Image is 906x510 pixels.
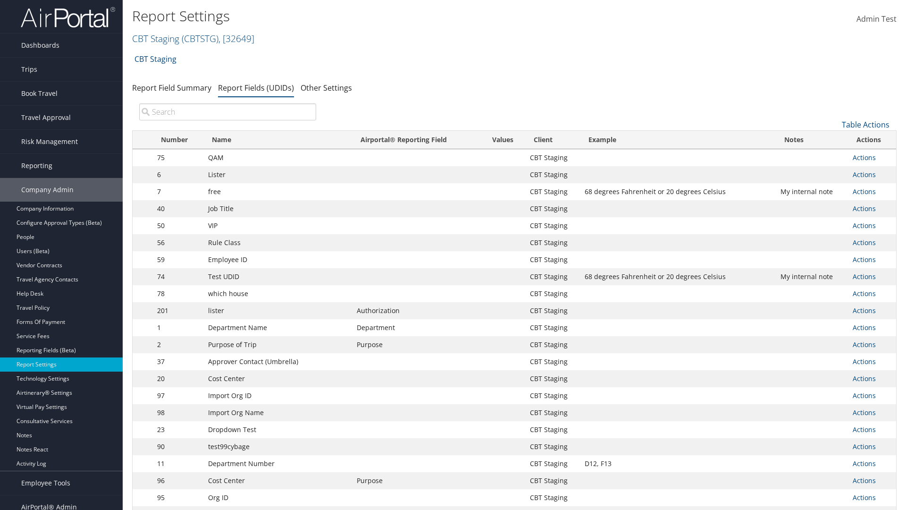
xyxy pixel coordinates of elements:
[203,455,352,472] td: Department Number
[203,131,352,149] th: Name
[352,472,480,489] td: Purpose
[352,131,480,149] th: Airportal&reg; Reporting Field
[853,374,876,383] a: Actions
[152,319,203,336] td: 1
[203,285,352,302] td: which house
[525,217,580,234] td: CBT Staging
[203,200,352,217] td: Job Title
[203,438,352,455] td: test99cybage
[525,285,580,302] td: CBT Staging
[203,217,352,234] td: VIP
[182,32,218,45] span: ( CBTSTG )
[134,50,176,68] a: CBT Staging
[152,217,203,234] td: 50
[580,268,776,285] td: 68 degrees Fahrenheit or 20 degrees Celsius
[203,302,352,319] td: lister
[525,166,580,183] td: CBT Staging
[853,391,876,400] a: Actions
[152,421,203,438] td: 23
[856,14,897,24] span: Admin Test
[152,489,203,506] td: 95
[133,131,152,149] th: : activate to sort column descending
[853,170,876,179] a: Actions
[853,153,876,162] a: Actions
[21,471,70,495] span: Employee Tools
[525,302,580,319] td: CBT Staging
[853,442,876,451] a: Actions
[203,404,352,421] td: Import Org Name
[152,200,203,217] td: 40
[853,323,876,332] a: Actions
[853,340,876,349] a: Actions
[352,319,480,336] td: Department
[776,183,847,200] td: My internal note
[580,183,776,200] td: 68 degrees Fahrenheit or 20 degrees Celsius
[152,183,203,200] td: 7
[525,438,580,455] td: CBT Staging
[152,234,203,251] td: 56
[203,472,352,489] td: Cost Center
[525,319,580,336] td: CBT Staging
[203,166,352,183] td: Lister
[776,131,847,149] th: Notes
[152,455,203,472] td: 11
[152,353,203,370] td: 37
[203,336,352,353] td: Purpose of Trip
[853,357,876,366] a: Actions
[152,370,203,387] td: 20
[525,234,580,251] td: CBT Staging
[525,251,580,268] td: CBT Staging
[152,131,203,149] th: Number
[525,336,580,353] td: CBT Staging
[525,268,580,285] td: CBT Staging
[525,149,580,166] td: CBT Staging
[525,421,580,438] td: CBT Staging
[848,131,896,149] th: Actions
[152,404,203,421] td: 98
[203,319,352,336] td: Department Name
[842,119,889,130] a: Table Actions
[853,255,876,264] a: Actions
[203,149,352,166] td: QAM
[203,183,352,200] td: free
[525,455,580,472] td: CBT Staging
[203,421,352,438] td: Dropdown Test
[139,103,316,120] input: Search
[853,459,876,468] a: Actions
[853,476,876,485] a: Actions
[152,387,203,404] td: 97
[152,251,203,268] td: 59
[152,149,203,166] td: 75
[853,289,876,298] a: Actions
[203,489,352,506] td: Org ID
[352,336,480,353] td: Purpose
[21,34,59,57] span: Dashboards
[853,493,876,502] a: Actions
[203,370,352,387] td: Cost Center
[776,268,847,285] td: My internal note
[203,353,352,370] td: Approver Contact (Umbrella)
[856,5,897,34] a: Admin Test
[853,204,876,213] a: Actions
[853,272,876,281] a: Actions
[853,221,876,230] a: Actions
[525,489,580,506] td: CBT Staging
[525,353,580,370] td: CBT Staging
[152,285,203,302] td: 78
[853,306,876,315] a: Actions
[525,387,580,404] td: CBT Staging
[203,387,352,404] td: Import Org ID
[203,234,352,251] td: Rule Class
[853,425,876,434] a: Actions
[525,183,580,200] td: CBT Staging
[218,32,254,45] span: , [ 32649 ]
[853,408,876,417] a: Actions
[853,187,876,196] a: Actions
[352,302,480,319] td: Authorization
[21,154,52,178] span: Reporting
[21,6,115,28] img: airportal-logo.png
[21,82,58,105] span: Book Travel
[580,455,776,472] td: D12, F13
[525,370,580,387] td: CBT Staging
[21,106,71,129] span: Travel Approval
